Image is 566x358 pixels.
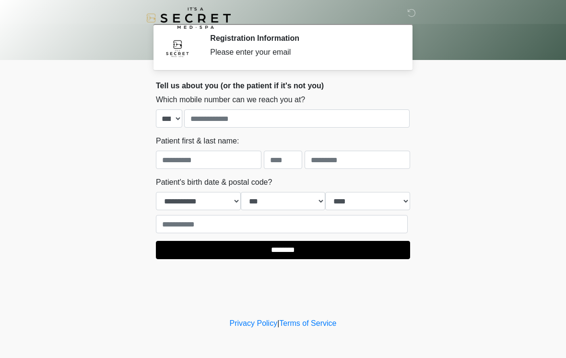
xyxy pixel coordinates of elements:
a: Privacy Policy [230,319,278,327]
a: Terms of Service [279,319,336,327]
h2: Registration Information [210,34,396,43]
label: Which mobile number can we reach you at? [156,94,305,106]
img: It's A Secret Med Spa Logo [146,7,231,29]
a: | [277,319,279,327]
label: Patient's birth date & postal code? [156,177,272,188]
img: Agent Avatar [163,34,192,62]
h2: Tell us about you (or the patient if it's not you) [156,81,410,90]
div: Please enter your email [210,47,396,58]
label: Patient first & last name: [156,135,239,147]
